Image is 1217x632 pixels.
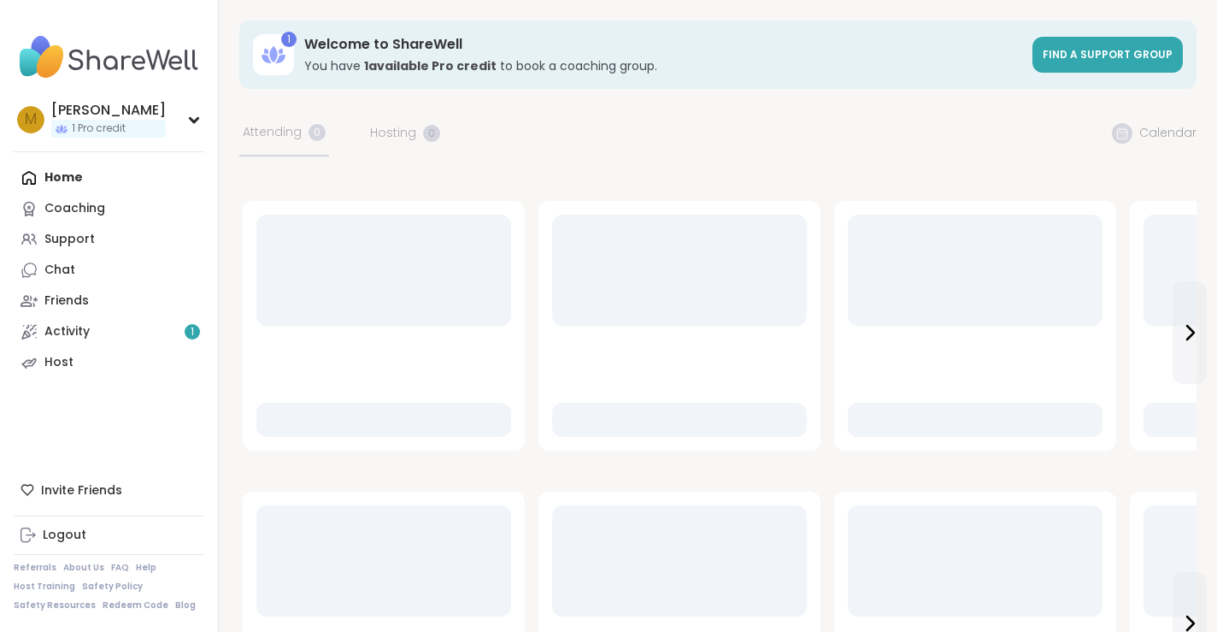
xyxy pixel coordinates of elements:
a: About Us [63,562,104,574]
a: Blog [175,600,196,611]
div: Host [44,354,73,371]
h3: You have to book a coaching group. [304,57,1022,74]
img: ShareWell Nav Logo [14,27,204,87]
a: Find a support group [1032,37,1183,73]
a: Coaching [14,193,204,224]
span: Find a support group [1043,47,1173,62]
h3: Welcome to ShareWell [304,35,1022,54]
div: Support [44,231,95,248]
a: Friends [14,286,204,316]
a: Support [14,224,204,255]
div: Coaching [44,200,105,217]
span: 1 Pro credit [72,121,126,136]
a: Activity1 [14,316,204,347]
span: 1 [191,325,194,340]
a: Safety Policy [82,581,143,593]
a: Chat [14,255,204,286]
b: 1 available Pro credit [364,57,497,74]
a: Host Training [14,581,75,593]
div: Chat [44,262,75,279]
a: Referrals [14,562,56,574]
div: Logout [43,527,86,544]
div: 1 [281,32,297,47]
div: Activity [44,323,90,340]
a: Help [136,562,156,574]
a: Safety Resources [14,600,96,611]
div: Friends [44,292,89,310]
a: Host [14,347,204,378]
div: Invite Friends [14,475,204,505]
a: Redeem Code [103,600,168,611]
div: [PERSON_NAME] [51,101,166,120]
span: m [25,109,37,131]
a: Logout [14,520,204,551]
a: FAQ [111,562,129,574]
